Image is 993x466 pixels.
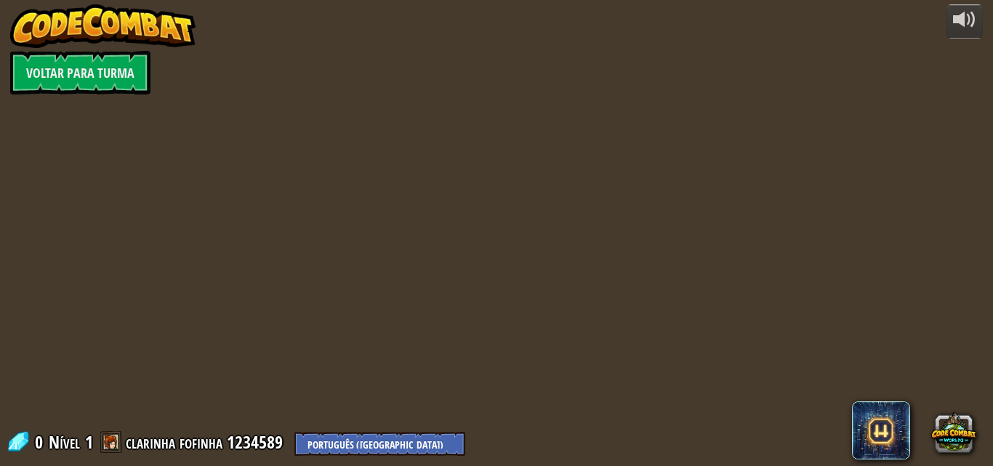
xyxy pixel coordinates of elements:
[10,51,150,95] a: Voltar para Turma
[946,4,983,39] button: Ajuste o volume
[49,430,80,454] span: Nível
[35,430,47,454] span: 0
[126,430,287,454] a: clarinha fofinha 1234589
[10,4,196,48] img: CodeCombat - Learn how to code by playing a game
[85,430,93,454] span: 1
[852,401,910,459] span: CodeCombat AI HackStack
[931,409,976,454] button: CodeCombat Worlds on Roblox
